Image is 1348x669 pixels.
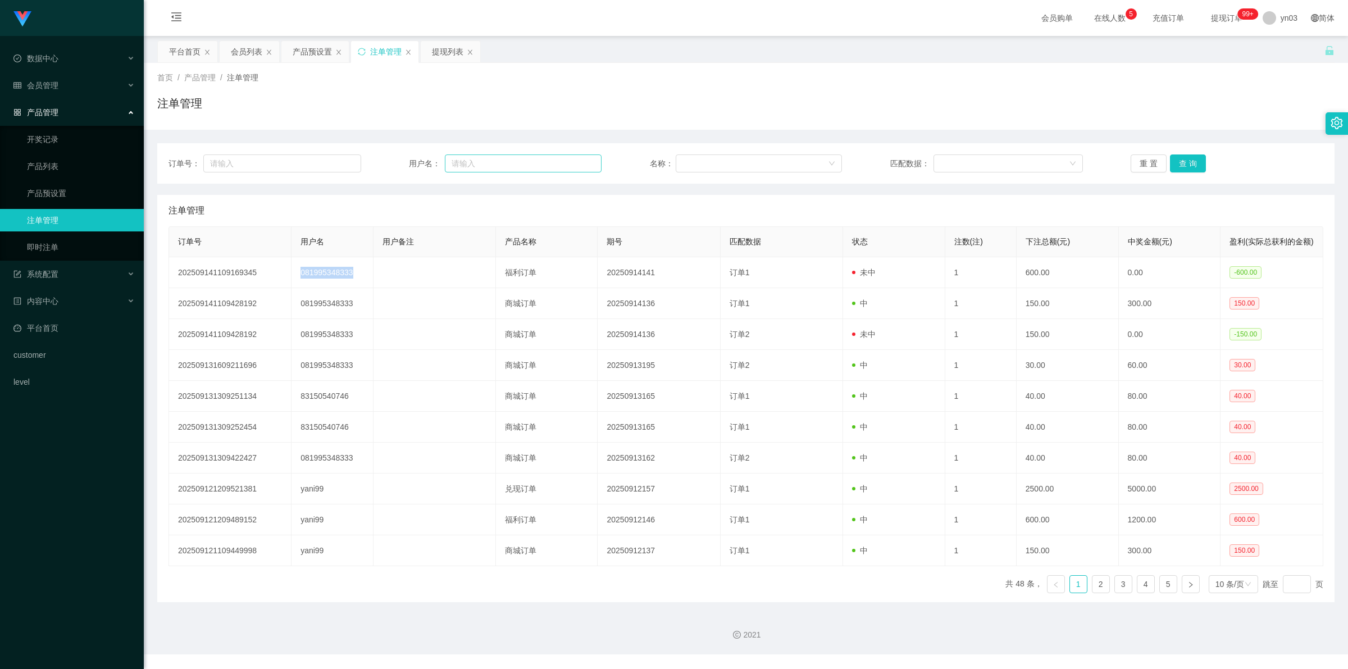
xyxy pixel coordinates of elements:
[1017,412,1119,443] td: 40.00
[1047,575,1065,593] li: 上一页
[13,54,21,62] i: 图标: check-circle-o
[157,73,173,82] span: 首页
[1187,581,1194,588] i: 图标: right
[292,443,373,474] td: 081995348333
[730,546,750,555] span: 订单1
[945,443,1017,474] td: 1
[1263,575,1323,593] div: 跳至 页
[1017,443,1119,474] td: 40.00
[1069,160,1076,168] i: 图标: down
[1229,328,1262,340] span: -150.00
[1137,576,1154,593] a: 4
[1092,575,1110,593] li: 2
[13,297,21,305] i: 图标: profile
[730,453,750,462] span: 订单2
[852,453,868,462] span: 中
[945,412,1017,443] td: 1
[730,361,750,370] span: 订单2
[27,155,135,178] a: 产品列表
[1114,575,1132,593] li: 3
[730,422,750,431] span: 订单1
[852,422,868,431] span: 中
[598,288,720,319] td: 20250914136
[169,443,292,474] td: 202509131309422427
[1089,14,1131,22] span: 在线人数
[730,299,750,308] span: 订单1
[1311,14,1319,22] i: 图标: global
[505,237,536,246] span: 产品名称
[598,504,720,535] td: 20250912146
[1147,14,1190,22] span: 充值订单
[852,392,868,401] span: 中
[852,361,868,370] span: 中
[1331,117,1343,129] i: 图标: setting
[13,81,58,90] span: 会员管理
[650,158,676,170] span: 名称：
[945,381,1017,412] td: 1
[1229,297,1259,310] span: 150.00
[1128,237,1172,246] span: 中奖金额(元)
[496,319,598,350] td: 商城订单
[169,474,292,504] td: 202509121209521381
[292,288,373,319] td: 081995348333
[1017,474,1119,504] td: 2500.00
[945,504,1017,535] td: 1
[169,381,292,412] td: 202509131309251134
[203,154,361,172] input: 请输入
[496,535,598,566] td: 商城订单
[169,41,201,62] div: 平台首页
[405,49,412,56] i: 图标: close
[1215,576,1244,593] div: 10 条/页
[730,237,761,246] span: 匹配数据
[1324,45,1335,56] i: 图标: unlock
[945,535,1017,566] td: 1
[177,73,180,82] span: /
[467,49,473,56] i: 图标: close
[1229,421,1255,433] span: 40.00
[954,237,983,246] span: 注数(注)
[852,299,868,308] span: 中
[1131,154,1167,172] button: 重 置
[169,350,292,381] td: 202509131609211696
[13,317,135,339] a: 图标: dashboard平台首页
[13,11,31,27] img: logo.9652507e.png
[1119,412,1221,443] td: 80.00
[157,1,195,37] i: 图标: menu-fold
[1017,535,1119,566] td: 150.00
[382,237,414,246] span: 用户备注
[13,81,21,89] i: 图标: table
[598,381,720,412] td: 20250913165
[370,41,402,62] div: 注单管理
[292,257,373,288] td: 081995348333
[178,237,202,246] span: 订单号
[1229,452,1255,464] span: 40.00
[1119,319,1221,350] td: 0.00
[1017,350,1119,381] td: 30.00
[1160,576,1177,593] a: 5
[292,350,373,381] td: 081995348333
[852,237,868,246] span: 状态
[496,257,598,288] td: 福利订单
[852,546,868,555] span: 中
[292,381,373,412] td: 83150540746
[1017,257,1119,288] td: 600.00
[409,158,445,170] span: 用户名：
[13,54,58,63] span: 数据中心
[1119,350,1221,381] td: 60.00
[13,108,58,117] span: 产品管理
[496,288,598,319] td: 商城订单
[890,158,933,170] span: 匹配数据：
[293,41,332,62] div: 产品预设置
[227,73,258,82] span: 注单管理
[13,371,135,393] a: level
[1119,381,1221,412] td: 80.00
[168,204,204,217] span: 注单管理
[1026,237,1070,246] span: 下注总额(元)
[445,154,602,172] input: 请输入
[169,288,292,319] td: 202509141109428192
[730,484,750,493] span: 订单1
[169,535,292,566] td: 202509121109449998
[1182,575,1200,593] li: 下一页
[1005,575,1042,593] li: 共 48 条，
[1119,443,1221,474] td: 80.00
